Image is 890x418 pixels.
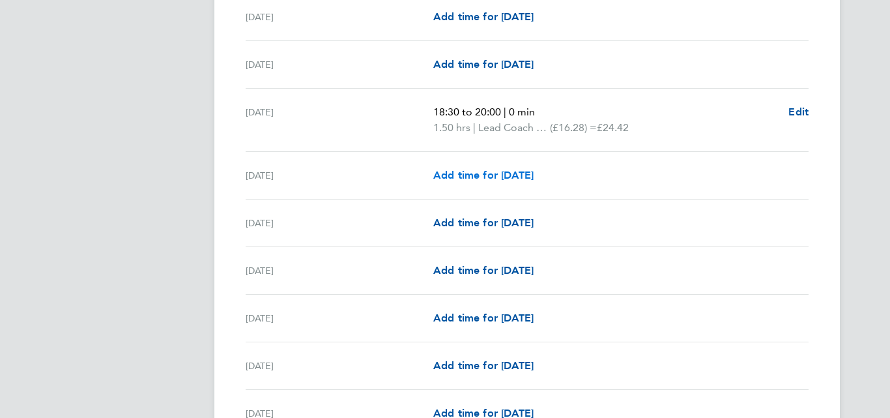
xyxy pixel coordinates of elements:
span: Add time for [DATE] [433,216,534,229]
span: Add time for [DATE] [433,58,534,70]
div: [DATE] [246,263,433,278]
div: [DATE] [246,9,433,25]
div: [DATE] [246,168,433,183]
span: (£16.28) = [550,121,597,134]
a: Add time for [DATE] [433,168,534,183]
span: Add time for [DATE] [433,10,534,23]
div: [DATE] [246,57,433,72]
a: Add time for [DATE] [433,57,534,72]
span: 0 min [509,106,535,118]
a: Add time for [DATE] [433,310,534,326]
a: Add time for [DATE] [433,215,534,231]
div: [DATE] [246,104,433,136]
a: Edit [788,104,809,120]
span: £24.42 [597,121,629,134]
span: Add time for [DATE] [433,312,534,324]
span: | [473,121,476,134]
span: Lead Coach Rate [478,120,550,136]
a: Add time for [DATE] [433,358,534,374]
a: Add time for [DATE] [433,9,534,25]
span: Add time for [DATE] [433,359,534,372]
div: [DATE] [246,358,433,374]
a: Add time for [DATE] [433,263,534,278]
span: 18:30 to 20:00 [433,106,501,118]
span: Add time for [DATE] [433,264,534,276]
span: 1.50 hrs [433,121,470,134]
span: | [504,106,506,118]
span: Add time for [DATE] [433,169,534,181]
div: [DATE] [246,310,433,326]
span: Edit [788,106,809,118]
div: [DATE] [246,215,433,231]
